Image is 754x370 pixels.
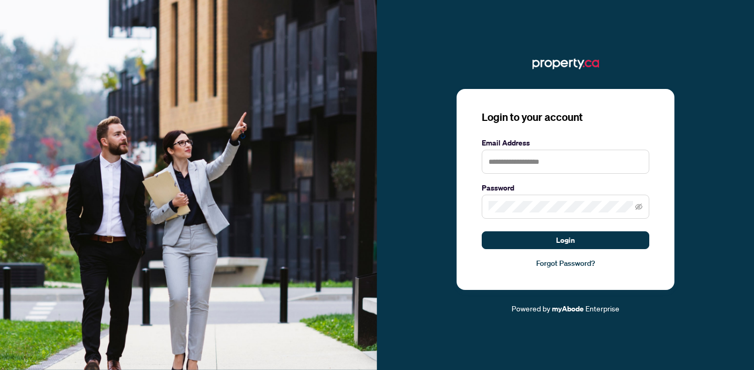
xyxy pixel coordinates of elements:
[552,303,584,315] a: myAbode
[556,232,575,249] span: Login
[482,231,649,249] button: Login
[482,110,649,125] h3: Login to your account
[512,304,550,313] span: Powered by
[482,257,649,269] a: Forgot Password?
[482,182,649,194] label: Password
[482,137,649,149] label: Email Address
[585,304,619,313] span: Enterprise
[635,203,642,210] span: eye-invisible
[533,55,599,72] img: ma-logo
